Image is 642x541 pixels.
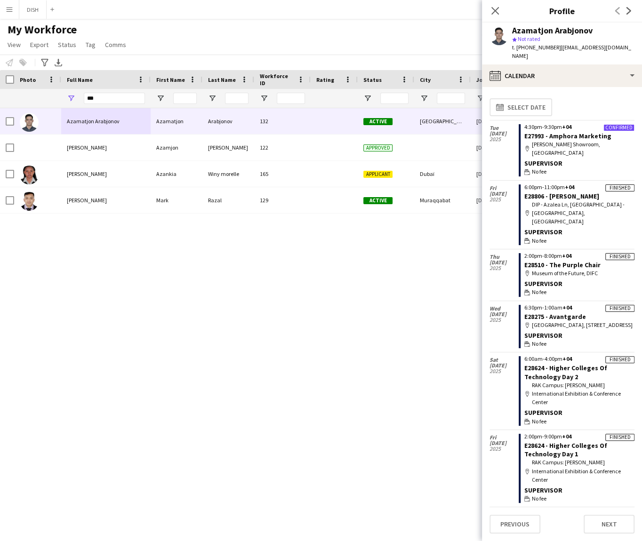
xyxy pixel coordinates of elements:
div: DIP - Azalea Ln, [GEOGRAPHIC_DATA] - [GEOGRAPHIC_DATA], [GEOGRAPHIC_DATA] [524,200,634,226]
span: Tag [86,40,96,49]
span: +04 [562,304,572,311]
span: Azamatjon Arabjonov [67,118,120,125]
a: E28275 - Avantgarde [524,312,586,321]
span: View [8,40,21,49]
div: [DATE] [471,135,527,160]
div: [DATE] [471,161,527,187]
div: Finished [605,434,634,441]
div: [PERSON_NAME] Showroom, [GEOGRAPHIC_DATA] [524,140,634,157]
button: Open Filter Menu [260,94,268,103]
div: [GEOGRAPHIC_DATA], [STREET_ADDRESS] [524,321,634,329]
div: Azamatjon Arabjonov [512,26,593,35]
input: Last Name Filter Input [225,93,249,104]
app-action-btn: Export XLSX [53,57,64,68]
img: Azamatjon Arabjonov [20,113,39,132]
span: +04 [562,123,571,130]
div: 2:00pm-8:00pm [524,253,634,259]
span: No fee [532,167,546,176]
span: Thu [490,254,519,260]
h3: Profile [482,5,642,17]
span: [PERSON_NAME] [67,144,107,151]
span: No fee [532,340,546,348]
a: View [4,39,24,51]
span: [DATE] [490,363,519,368]
span: Not rated [518,35,540,42]
span: [DATE] [490,440,519,446]
span: [DATE] [490,311,519,317]
span: | [EMAIL_ADDRESS][DOMAIN_NAME] [512,44,631,59]
div: Confirmed [603,124,634,131]
span: First Name [156,76,185,83]
div: Supervisor [524,486,634,494]
span: [DATE] [490,260,519,265]
input: Workforce ID Filter Input [277,93,305,104]
div: 6:30pm-1:00am [524,305,634,310]
button: Open Filter Menu [208,94,217,103]
div: Dubaï [414,161,471,187]
span: Approved [363,144,393,151]
span: [PERSON_NAME] [67,170,107,177]
a: E28624 - Higher Colleges Of Technology Day 2 [524,364,607,381]
span: 2025 [490,317,519,323]
div: Finished [605,184,634,191]
div: Azankia [151,161,202,187]
a: E28510 - The Purple Chair [524,261,601,269]
button: Open Filter Menu [156,94,165,103]
span: No fee [532,237,546,245]
app-action-btn: Advanced filters [39,57,50,68]
button: Open Filter Menu [420,94,428,103]
button: Open Filter Menu [476,94,485,103]
span: 2025 [490,265,519,271]
span: Active [363,118,393,125]
a: E28806 - [PERSON_NAME] [524,192,599,200]
div: Supervisor [524,331,634,340]
button: Open Filter Menu [67,94,75,103]
span: My Workforce [8,23,77,37]
input: Status Filter Input [380,93,409,104]
div: Supervisor [524,408,634,417]
div: RAK Campus: [PERSON_NAME] International Exhibition & Conference Center [524,381,634,407]
span: Last Name [208,76,236,83]
span: +04 [565,183,574,191]
div: Muraqqabat [414,187,471,213]
span: Rating [316,76,334,83]
div: 129 [254,187,311,213]
span: [PERSON_NAME] [67,197,107,204]
span: Fri [490,185,519,191]
span: Wed [490,306,519,311]
span: Full Name [67,76,93,83]
div: 132 [254,108,311,134]
a: E27993 - Amphora Marketing [524,132,611,140]
div: Finished [605,356,634,363]
img: Mark Razal [20,192,39,211]
button: Select date [490,98,552,116]
span: 2025 [490,446,519,452]
div: [DATE] [471,187,527,213]
div: 2:00pm-9:00pm [524,434,634,439]
span: No fee [532,417,546,426]
span: 2025 [490,368,519,374]
div: Finished [605,253,634,260]
span: City [420,76,431,83]
span: No fee [532,288,546,296]
span: +04 [562,433,571,440]
div: 165 [254,161,311,187]
div: 6:00pm-11:00pm [524,184,634,190]
div: Razal [202,187,254,213]
div: Arabjonov [202,108,254,134]
input: Full Name Filter Input [84,93,145,104]
span: Export [30,40,48,49]
span: +04 [562,355,572,362]
input: First Name Filter Input [173,93,197,104]
span: Sat [490,357,519,363]
span: Fri [490,435,519,440]
div: [GEOGRAPHIC_DATA] [414,108,471,134]
div: 122 [254,135,311,160]
a: Comms [101,39,130,51]
div: Winy morelle [202,161,254,187]
div: Finished [605,305,634,312]
a: Status [54,39,80,51]
span: Tue [490,125,519,131]
div: 4:30pm-9:30pm [524,124,634,130]
span: No fee [532,494,546,503]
